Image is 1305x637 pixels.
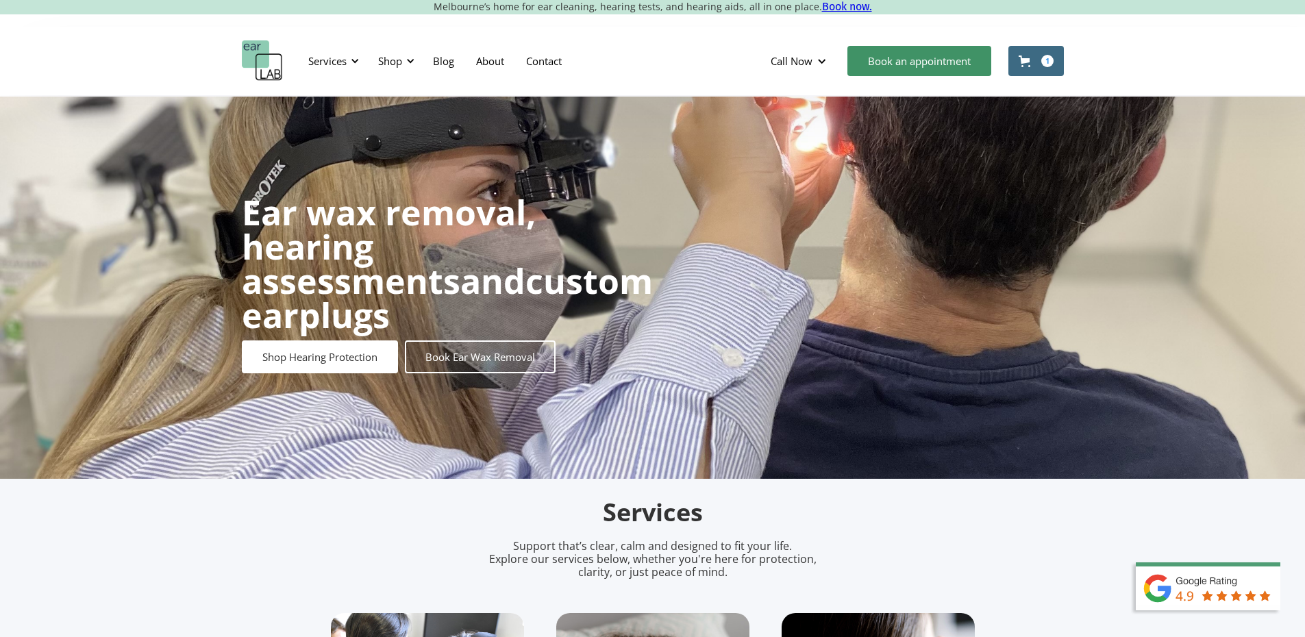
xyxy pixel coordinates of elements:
a: Blog [422,41,465,81]
p: Support that’s clear, calm and designed to fit your life. Explore our services below, whether you... [471,540,834,579]
div: 1 [1041,55,1054,67]
h2: Services [331,497,975,529]
a: home [242,40,283,82]
div: Shop [370,40,419,82]
a: Shop Hearing Protection [242,340,398,373]
a: Book an appointment [847,46,991,76]
a: About [465,41,515,81]
div: Shop [378,54,402,68]
a: Contact [515,41,573,81]
a: Book Ear Wax Removal [405,340,556,373]
div: Services [308,54,347,68]
a: Open cart containing 1 items [1008,46,1064,76]
h1: and [242,195,653,332]
strong: custom earplugs [242,258,653,338]
div: Call Now [760,40,841,82]
strong: Ear wax removal, hearing assessments [242,189,536,304]
div: Services [300,40,363,82]
div: Call Now [771,54,812,68]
